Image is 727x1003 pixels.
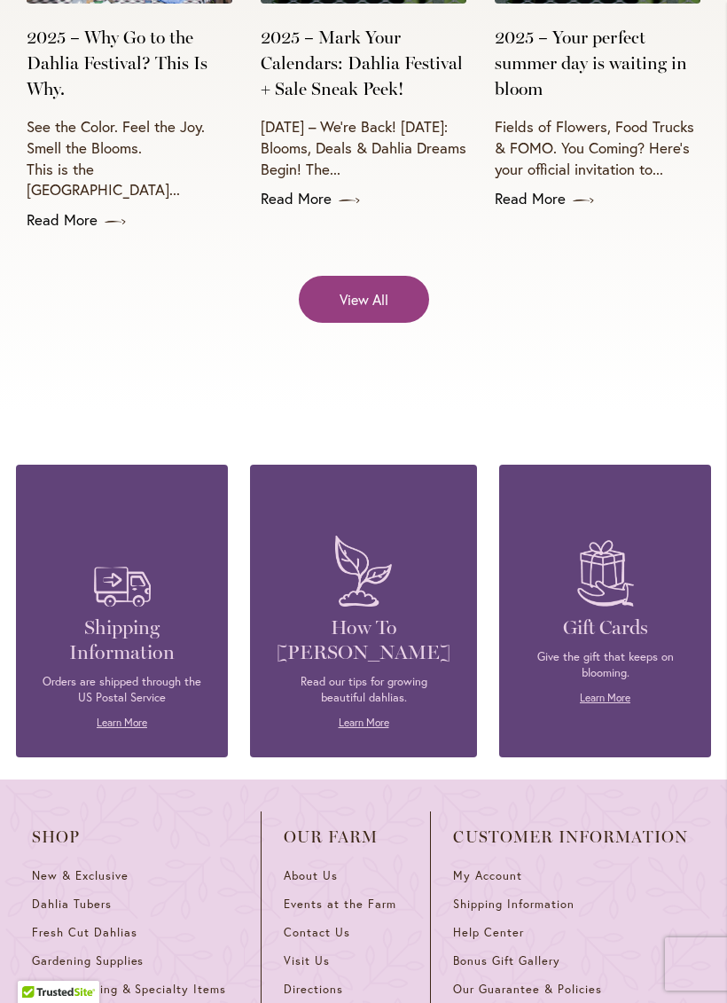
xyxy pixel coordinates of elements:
span: About Us [284,868,338,883]
a: 2025 – Mark Your Calendars: Dahlia Festival + Sale Sneak Peek! [261,25,466,101]
p: Give the gift that keeps on blooming. [526,649,684,681]
p: See the Color. Feel the Joy. Smell the Blooms. This is the [GEOGRAPHIC_DATA]... [27,116,232,201]
a: Learn More [339,716,389,729]
span: Gifts, Clothing & Specialty Items [32,982,226,997]
span: Help Center [453,925,524,940]
a: Read More [495,188,700,209]
span: Directions [284,982,343,997]
h4: How To [PERSON_NAME] [277,615,450,665]
span: Shop [32,828,238,846]
h4: Gift Cards [526,615,684,640]
a: Learn More [580,691,630,704]
span: Events at the Farm [284,897,395,912]
p: [DATE] – We’re Back! [DATE]: Blooms, Deals & Dahlia Dreams Begin! The... [261,116,466,180]
p: Fields of Flowers, Food Trucks & FOMO. You Coming? Here’s your official invitation to... [495,116,700,180]
a: View All [299,276,429,323]
span: Our Farm [284,828,408,846]
span: View All [340,289,388,310]
a: Read More [27,209,232,231]
a: Read More [261,188,466,209]
span: My Account [453,868,522,883]
p: Orders are shipped through the US Postal Service [43,674,201,706]
h4: Shipping Information [43,615,201,665]
span: Customer Information [453,828,688,846]
span: Shipping Information [453,897,574,912]
span: New & Exclusive [32,868,129,883]
span: Dahlia Tubers [32,897,112,912]
a: Learn More [97,716,147,729]
a: 2025 – Your perfect summer day is waiting in bloom [495,25,700,101]
span: Fresh Cut Dahlias [32,925,137,940]
a: 2025 – Why Go to the Dahlia Festival? This Is Why. [27,25,232,101]
span: Our Guarantee & Policies [453,982,601,997]
span: Contact Us [284,925,350,940]
p: Read our tips for growing beautiful dahlias. [277,674,450,706]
